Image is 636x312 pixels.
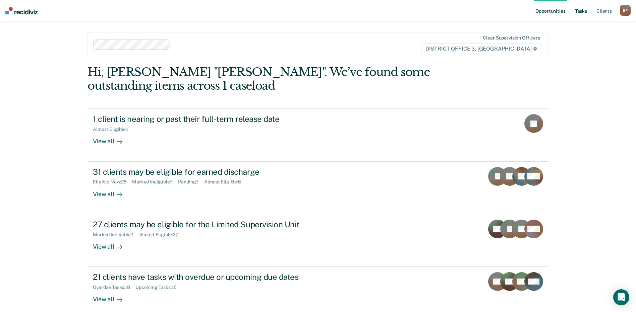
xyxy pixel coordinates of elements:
[93,114,328,124] div: 1 client is nearing or past their full-term release date
[204,179,246,185] div: Almost Eligible : 6
[93,167,328,177] div: 31 clients may be eligible for earned discharge
[88,162,548,214] a: 31 clients may be eligible for earned dischargeEligible Now:25Marked Ineligible:1Pending:1Almost ...
[93,132,130,145] div: View all
[93,290,130,303] div: View all
[88,108,548,161] a: 1 client is nearing or past their full-term release dateAlmost Eligible:1View all
[88,65,456,93] div: Hi, [PERSON_NAME] "[PERSON_NAME]". We’ve found some outstanding items across 1 caseload
[5,7,38,14] img: Recidiviz
[483,35,540,41] div: Clear supervision officers
[93,127,134,132] div: Almost Eligible : 1
[139,232,184,238] div: Almost Eligible : 27
[93,285,135,290] div: Overdue Tasks : 18
[93,185,130,198] div: View all
[178,179,204,185] div: Pending : 1
[620,5,631,16] button: BF
[93,272,328,282] div: 21 clients have tasks with overdue or upcoming due dates
[93,237,130,250] div: View all
[135,285,182,290] div: Upcoming Tasks : 16
[88,214,548,267] a: 27 clients may be eligible for the Limited Supervision UnitMarked Ineligible:1Almost Eligible:27V...
[620,5,631,16] div: B F
[132,179,178,185] div: Marked Ineligible : 1
[93,220,328,229] div: 27 clients may be eligible for the Limited Supervision Unit
[93,179,132,185] div: Eligible Now : 25
[93,232,139,238] div: Marked Ineligible : 1
[613,289,629,305] div: Open Intercom Messenger
[421,44,541,54] span: DISTRICT OFFICE 3, [GEOGRAPHIC_DATA]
